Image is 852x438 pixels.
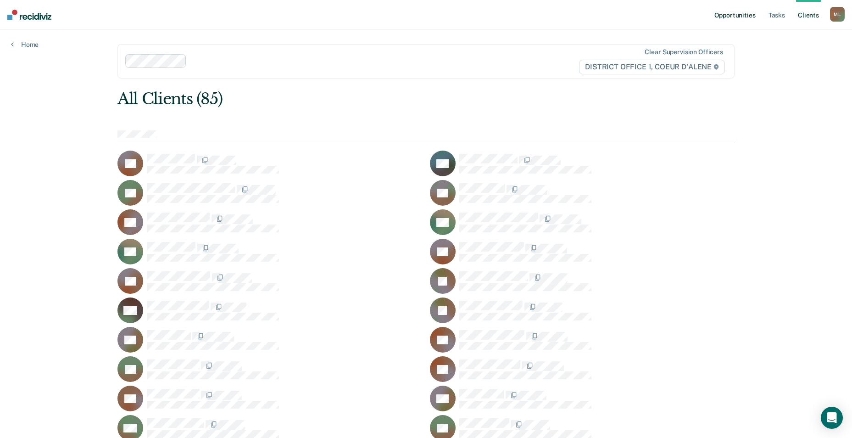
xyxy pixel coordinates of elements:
[117,90,611,108] div: All Clients (85)
[645,48,723,56] div: Clear supervision officers
[579,60,725,74] span: DISTRICT OFFICE 1, COEUR D'ALENE
[7,10,51,20] img: Recidiviz
[830,7,845,22] button: ML
[821,407,843,429] div: Open Intercom Messenger
[11,40,39,49] a: Home
[830,7,845,22] div: M L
